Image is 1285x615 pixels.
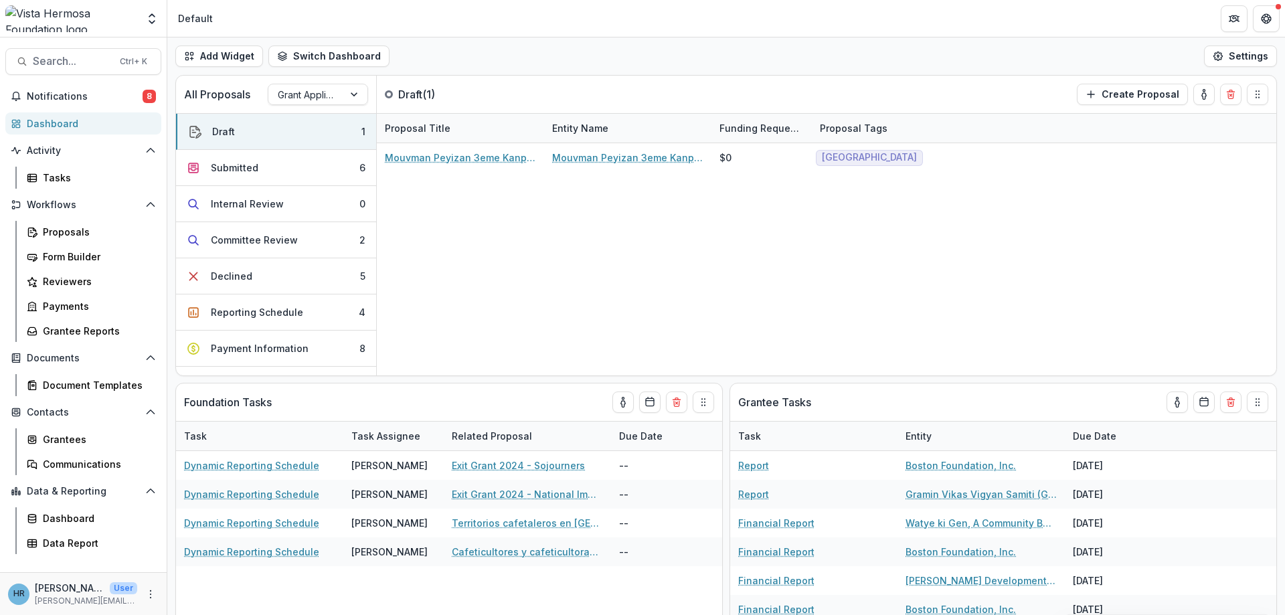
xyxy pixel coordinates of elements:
[639,391,661,413] button: Calendar
[143,90,156,103] span: 8
[906,487,1057,501] a: Gramin Vikas Vigyan Samiti (GRAVIS)
[377,121,458,135] div: Proposal Title
[359,161,365,175] div: 6
[176,422,343,450] div: Task
[1077,84,1188,105] button: Create Proposal
[176,150,376,186] button: Submitted6
[43,511,151,525] div: Dashboard
[176,429,215,443] div: Task
[21,428,161,450] a: Grantees
[5,402,161,423] button: Open Contacts
[184,86,250,102] p: All Proposals
[1065,566,1165,595] div: [DATE]
[1065,422,1165,450] div: Due Date
[444,422,611,450] div: Related Proposal
[1065,480,1165,509] div: [DATE]
[211,341,309,355] div: Payment Information
[730,429,769,443] div: Task
[611,509,711,537] div: --
[359,305,365,319] div: 4
[5,140,161,161] button: Open Activity
[730,422,897,450] div: Task
[359,341,365,355] div: 8
[452,545,603,559] a: Cafeticultores y cafeticultoras indígenas de [GEOGRAPHIC_DATA], prosperidad con estrategias de em...
[738,574,815,588] a: Financial Report
[544,114,711,143] div: Entity Name
[1065,509,1165,537] div: [DATE]
[21,532,161,554] a: Data Report
[906,574,1057,588] a: [PERSON_NAME] Development Society
[343,429,428,443] div: Task Assignee
[351,458,428,472] div: [PERSON_NAME]
[359,197,365,211] div: 0
[711,114,812,143] div: Funding Requested
[110,582,137,594] p: User
[812,114,979,143] div: Proposal Tags
[738,545,815,559] a: Financial Report
[351,545,428,559] div: [PERSON_NAME]
[212,124,235,139] div: Draft
[906,516,1057,530] a: Watye ki Gen, A Community Based Organization
[1065,429,1124,443] div: Due Date
[211,233,298,247] div: Committee Review
[43,250,151,264] div: Form Builder
[612,391,634,413] button: toggle-assigned-to-me
[1247,391,1268,413] button: Drag
[35,595,137,607] p: [PERSON_NAME][EMAIL_ADDRESS][DOMAIN_NAME]
[738,394,811,410] p: Grantee Tasks
[906,458,1016,472] a: Boston Foundation, Inc.
[211,305,303,319] div: Reporting Schedule
[268,46,390,67] button: Switch Dashboard
[5,86,161,107] button: Notifications8
[377,114,544,143] div: Proposal Title
[5,112,161,135] a: Dashboard
[1220,84,1241,105] button: Delete card
[21,246,161,268] a: Form Builder
[143,586,159,602] button: More
[211,269,252,283] div: Declined
[1167,391,1188,413] button: toggle-assigned-to-me
[176,331,376,367] button: Payment Information8
[211,161,258,175] div: Submitted
[117,54,150,69] div: Ctrl + K
[176,294,376,331] button: Reporting Schedule4
[738,458,769,472] a: Report
[693,391,714,413] button: Drag
[27,145,140,157] span: Activity
[1221,5,1248,32] button: Partners
[21,270,161,292] a: Reviewers
[175,46,263,67] button: Add Widget
[351,487,428,501] div: [PERSON_NAME]
[43,432,151,446] div: Grantees
[43,225,151,239] div: Proposals
[176,258,376,294] button: Declined5
[27,486,140,497] span: Data & Reporting
[1065,537,1165,566] div: [DATE]
[452,516,603,530] a: Territorios cafetaleros en [GEOGRAPHIC_DATA], [GEOGRAPHIC_DATA] - Fundación por una Nueva Solució...
[27,353,140,364] span: Documents
[544,121,616,135] div: Entity Name
[1204,46,1277,67] button: Settings
[398,86,499,102] p: Draft ( 1 )
[452,458,585,472] a: Exit Grant 2024 - Sojourners
[711,121,812,135] div: Funding Requested
[43,274,151,288] div: Reviewers
[343,422,444,450] div: Task Assignee
[184,458,319,472] a: Dynamic Reporting Schedule
[21,507,161,529] a: Dashboard
[719,151,732,165] div: $0
[812,121,895,135] div: Proposal Tags
[611,429,671,443] div: Due Date
[143,5,161,32] button: Open entity switcher
[27,116,151,130] div: Dashboard
[611,422,711,450] div: Due Date
[184,394,272,410] p: Foundation Tasks
[361,124,365,139] div: 1
[21,221,161,243] a: Proposals
[444,429,540,443] div: Related Proposal
[43,324,151,338] div: Grantee Reports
